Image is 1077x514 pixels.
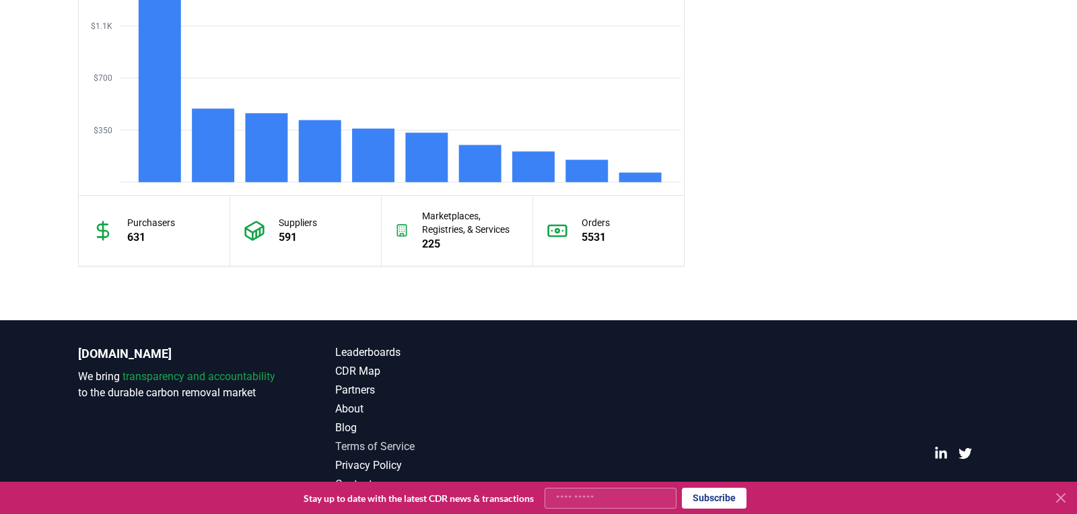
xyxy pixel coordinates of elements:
[582,229,610,246] p: 5531
[582,216,610,229] p: Orders
[422,236,518,252] p: 225
[335,382,538,398] a: Partners
[335,476,538,492] a: Contact
[127,216,175,229] p: Purchasers
[335,457,538,474] a: Privacy Policy
[335,344,538,361] a: Leaderboards
[959,447,972,460] a: Twitter
[78,369,281,401] p: We bring to the durable carbon removal market
[91,22,112,31] tspan: $1.1K
[335,401,538,417] a: About
[335,363,538,379] a: CDR Map
[934,447,948,460] a: LinkedIn
[422,209,518,236] p: Marketplaces, Registries, & Services
[335,439,538,455] a: Terms of Service
[78,344,281,363] p: [DOMAIN_NAME]
[123,370,275,383] span: transparency and accountability
[335,420,538,436] a: Blog
[279,216,317,229] p: Suppliers
[94,126,112,135] tspan: $350
[127,229,175,246] p: 631
[94,73,112,83] tspan: $700
[279,229,317,246] p: 591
